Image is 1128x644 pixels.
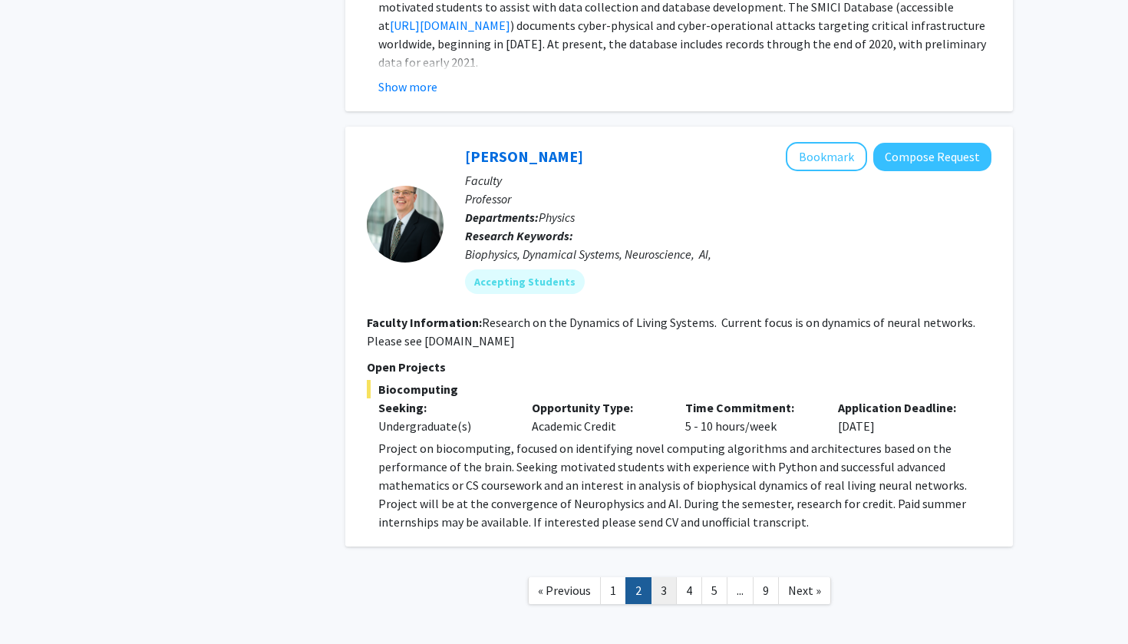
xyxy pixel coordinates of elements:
p: Application Deadline: [838,398,968,417]
div: Academic Credit [520,398,674,435]
div: [DATE] [826,398,980,435]
b: Research Keywords: [465,228,573,243]
span: Physics [539,210,575,225]
p: Time Commitment: [685,398,816,417]
a: 4 [676,577,702,604]
p: Faculty [465,171,991,190]
a: 1 [600,577,626,604]
nav: Page navigation [345,562,1013,624]
span: ... [737,583,744,598]
button: Show more [378,78,437,96]
iframe: Chat [12,575,65,632]
b: Faculty Information: [367,315,482,330]
p: Project on biocomputing, focused on identifying novel computing algorithms and architectures base... [378,439,991,531]
div: Biophysics, Dynamical Systems, Neuroscience, AI, [465,245,991,263]
span: « Previous [538,583,591,598]
a: Next [778,577,831,604]
a: 9 [753,577,779,604]
a: [URL][DOMAIN_NAME] [390,18,510,33]
p: Open Projects [367,358,991,376]
div: 5 - 10 hours/week [674,398,827,435]
b: Departments: [465,210,539,225]
p: Professor [465,190,991,208]
fg-read-more: Research on the Dynamics of Living Systems. Current focus is on dynamics of neural networks. Plea... [367,315,975,348]
a: 5 [701,577,727,604]
p: Seeking: [378,398,509,417]
a: 3 [651,577,677,604]
mat-chip: Accepting Students [465,269,585,294]
div: Undergraduate(s) [378,417,509,435]
span: Biocomputing [367,380,991,398]
button: Add Wolfgang Losert to Bookmarks [786,142,867,171]
a: Previous [528,577,601,604]
span: Next » [788,583,821,598]
button: Compose Request to Wolfgang Losert [873,143,991,171]
a: [PERSON_NAME] [465,147,583,166]
p: Opportunity Type: [532,398,662,417]
a: 2 [625,577,651,604]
